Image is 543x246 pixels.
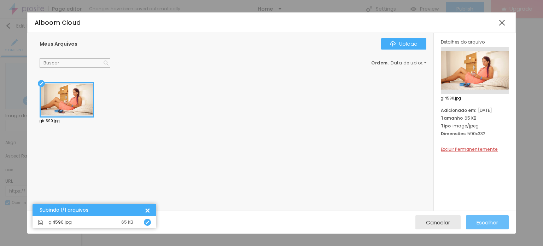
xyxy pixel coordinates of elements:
button: Cancelar [415,215,461,229]
span: girl590.jpg [441,97,509,100]
span: Dimensões [441,131,466,137]
div: Subindo 1/1 arquivos [40,207,144,213]
span: Cancelar [426,219,450,225]
span: Ordem [371,60,388,66]
button: IconeUpload [381,38,426,50]
span: Tipo [441,123,451,129]
span: Meus Arquivos [40,40,77,47]
button: Escolher [466,215,509,229]
img: Icone [38,220,43,225]
div: image/jpeg [441,123,509,129]
div: 65 KB [441,115,509,121]
input: Buscar [40,58,110,68]
span: Tamanho [441,115,463,121]
span: Escolher [477,219,498,225]
img: Icone [390,41,396,47]
img: Icone [104,61,109,65]
div: : [371,61,426,65]
span: Data de upload [391,61,427,65]
span: Alboom Cloud [35,18,81,27]
div: [DATE] [441,107,509,113]
div: 590x332 [441,131,509,137]
div: girl590.jpg [40,119,94,123]
span: Excluir Permanentemente [441,146,498,152]
img: Icone [145,220,150,224]
div: Upload [390,41,418,47]
span: girl590.jpg [48,220,72,224]
span: Adicionado em: [441,107,476,113]
span: Detalhes do arquivo [441,39,485,45]
div: 65 KB [121,220,133,224]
